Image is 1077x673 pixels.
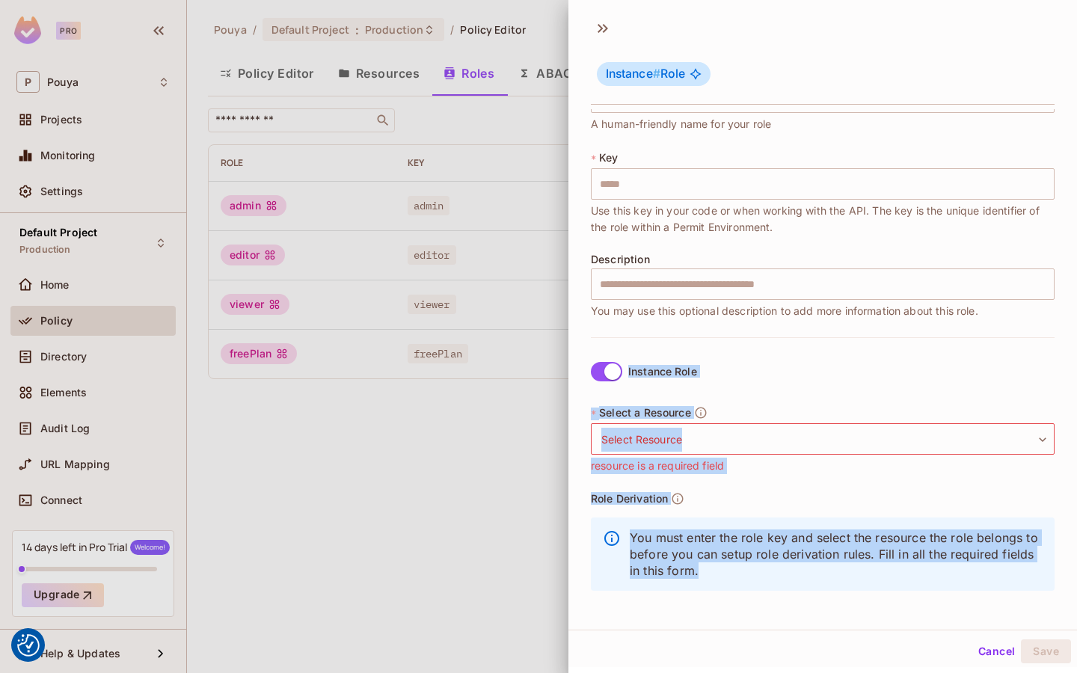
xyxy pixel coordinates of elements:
[591,203,1055,236] span: Use this key in your code or when working with the API. The key is the unique identifier of the r...
[591,116,771,132] span: A human-friendly name for your role
[606,67,685,82] span: Role
[591,493,668,505] span: Role Derivation
[17,634,40,657] img: Revisit consent button
[653,67,660,81] span: #
[599,407,691,419] span: Select a Resource
[591,253,650,265] span: Description
[630,529,1043,579] p: You must enter the role key and select the resource the role belongs to before you can setup role...
[628,366,697,378] div: Instance Role
[1021,639,1071,663] button: Save
[17,634,40,657] button: Consent Preferences
[599,152,618,164] span: Key
[591,458,724,474] span: resource is a required field
[591,303,978,319] span: You may use this optional description to add more information about this role.
[972,639,1021,663] button: Cancel
[606,67,660,81] span: Instance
